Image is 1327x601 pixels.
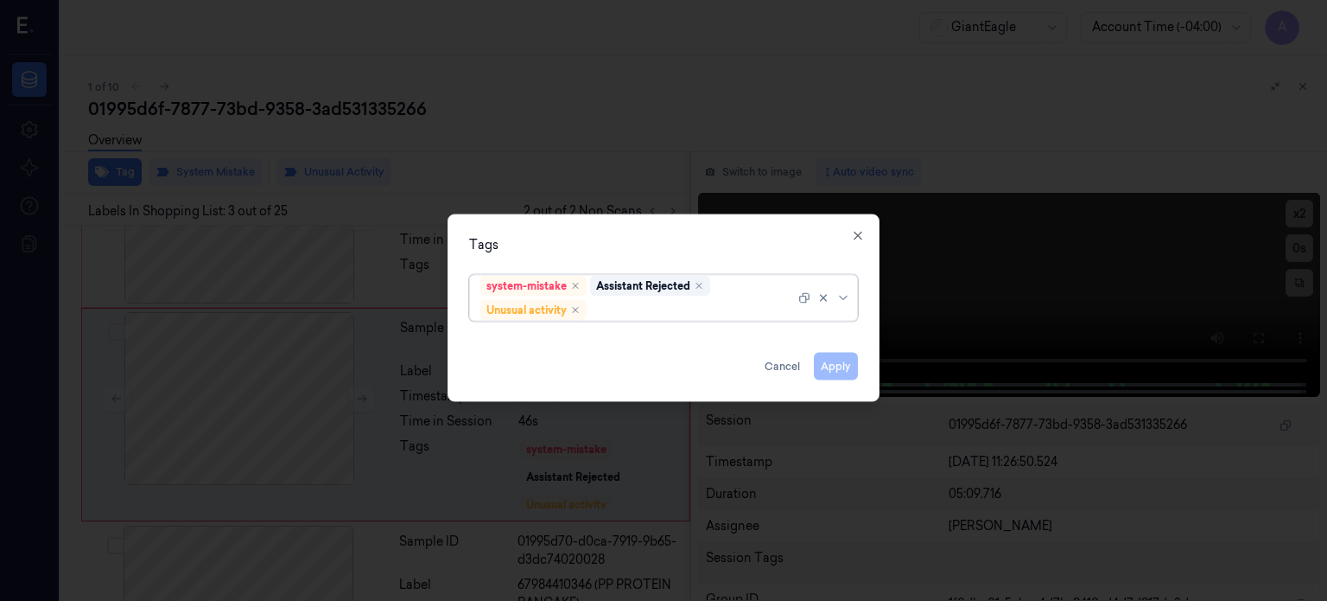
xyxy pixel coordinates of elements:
div: Remove ,Unusual activity [570,304,581,315]
div: Unusual activity [486,302,567,317]
div: Remove ,Assistant Rejected [694,280,704,291]
div: system-mistake [486,278,567,293]
div: Tags [469,235,858,253]
div: Remove ,system-mistake [570,280,581,291]
button: Cancel [758,352,807,380]
div: Assistant Rejected [596,278,690,293]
